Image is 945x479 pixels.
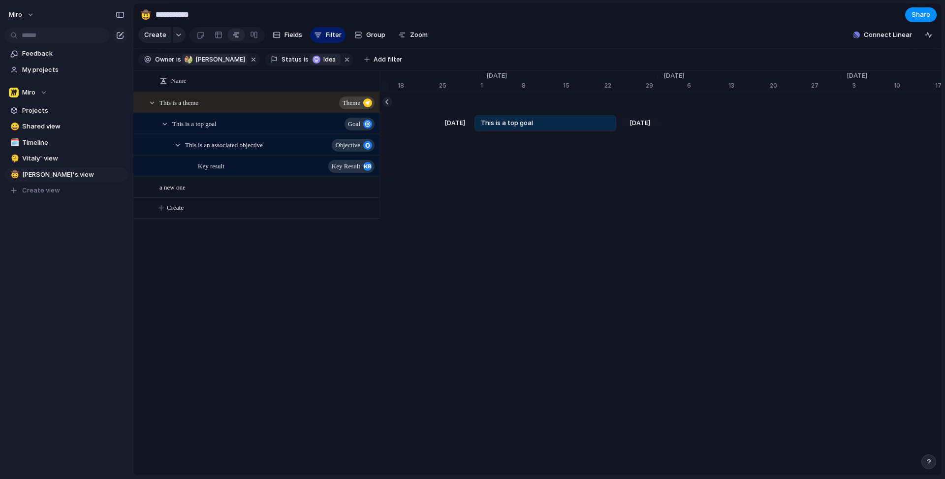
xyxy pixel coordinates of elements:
[5,135,128,150] a: 🗓️Timeline
[894,81,935,90] div: 10
[9,138,19,148] button: 🗓️
[310,27,346,43] button: Filter
[143,198,395,218] button: Create
[138,7,154,23] button: 🤠
[343,96,360,110] span: theme
[658,71,690,81] span: [DATE]
[138,27,171,43] button: Create
[167,203,184,213] span: Create
[864,30,912,40] span: Connect Linear
[10,121,17,132] div: 😄
[22,122,125,131] span: Shared view
[144,30,166,40] span: Create
[5,167,128,182] a: 🤠[PERSON_NAME]'s view
[841,71,873,81] span: [DATE]
[358,53,408,66] button: Add filter
[366,30,385,40] span: Group
[10,137,17,148] div: 🗓️
[410,30,428,40] span: Zoom
[646,81,658,90] div: 29
[348,117,360,131] span: goal
[323,55,338,64] span: Idea
[172,118,217,129] span: This is a top goal
[196,55,245,64] span: [PERSON_NAME]
[481,118,533,128] span: This is a top goal
[10,169,17,180] div: 🤠
[22,186,60,195] span: Create view
[9,170,19,180] button: 🤠
[310,54,341,65] button: Idea
[852,81,894,90] div: 3
[140,8,151,21] div: 🤠
[326,30,342,40] span: Filter
[22,106,125,116] span: Projects
[563,81,604,90] div: 15
[198,160,224,171] span: Key result
[159,96,198,108] span: This is a theme
[349,27,390,43] button: Group
[22,138,125,148] span: Timeline
[5,103,128,118] a: Projects
[22,65,125,75] span: My projects
[728,81,770,90] div: 13
[4,7,39,23] button: miro
[335,138,360,152] span: objective
[10,153,17,164] div: 🫠
[332,139,375,152] button: objective
[522,81,563,90] div: 8
[480,81,522,90] div: 1
[159,181,186,192] span: a new one
[439,81,480,90] div: 25
[155,55,174,64] span: Owner
[621,118,661,128] div: [DATE]
[345,118,375,130] button: goal
[174,54,183,65] button: is
[9,10,22,20] span: miro
[182,54,247,65] button: [PERSON_NAME]
[905,7,937,22] button: Share
[22,88,35,97] span: Miro
[185,139,263,150] span: This is an associated objective
[374,55,402,64] span: Add filter
[9,122,19,131] button: 😄
[22,154,125,163] span: Vitaly' view
[5,85,128,100] button: Miro
[302,54,311,65] button: is
[5,183,128,198] button: Create view
[328,160,375,173] button: key result
[339,96,375,109] button: theme
[441,118,469,128] div: [DATE]
[5,63,128,77] a: My projects
[9,154,19,163] button: 🫠
[394,27,432,43] button: Zoom
[284,30,302,40] span: Fields
[5,151,128,166] a: 🫠Vitaly' view
[332,160,360,173] span: key result
[398,81,439,90] div: 18
[269,27,306,43] button: Fields
[912,10,930,20] span: Share
[304,55,309,64] span: is
[5,119,128,134] a: 😄Shared view
[22,49,125,59] span: Feedback
[5,46,128,61] a: Feedback
[770,81,811,90] div: 20
[849,28,916,42] button: Connect Linear
[176,55,181,64] span: is
[282,55,302,64] span: Status
[480,71,513,81] span: [DATE]
[604,81,646,90] div: 22
[811,81,841,90] div: 27
[22,170,125,180] span: [PERSON_NAME]'s view
[481,116,610,130] a: This is a top goal
[687,81,728,90] div: 6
